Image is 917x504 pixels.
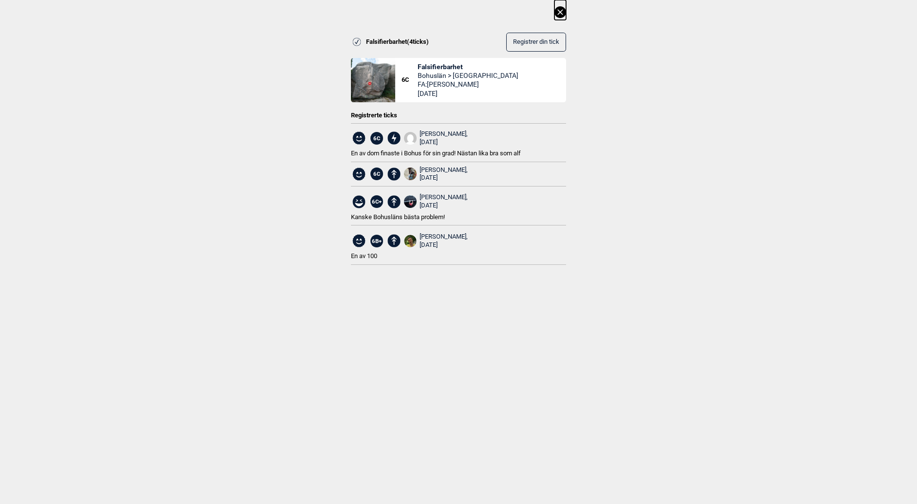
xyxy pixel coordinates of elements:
div: [DATE] [420,241,468,249]
img: 3 FA65 D8 E F7 F4 46 DE 8276 76346 DB45084 [404,168,417,180]
div: Registrerte ticks [351,112,566,120]
span: 6C [370,132,383,145]
div: [PERSON_NAME], [420,193,468,210]
span: En av 100 [351,252,377,260]
span: 6C [402,76,418,84]
div: [PERSON_NAME], [420,166,468,183]
a: Tina profilbilde[PERSON_NAME], [DATE] [404,233,468,249]
span: Bohuslän > [GEOGRAPHIC_DATA] [418,71,518,80]
span: Falsifierbarhet ( 4 ticks) [366,38,429,46]
button: Registrer din tick [506,33,566,52]
span: En av dom finaste i Bohus för sin grad! Nästan lika bra som alf [351,149,521,157]
a: User fallback1[PERSON_NAME], [DATE] [404,130,468,147]
a: 3 FA65 D8 E F7 F4 46 DE 8276 76346 DB45084[PERSON_NAME], [DATE] [404,166,468,183]
div: [DATE] [420,174,468,182]
span: 6C+ [370,195,383,208]
span: 6B+ [370,235,383,247]
div: [DATE] [420,202,468,210]
a: Eng1995 15[PERSON_NAME], [DATE] [404,193,468,210]
span: [DATE] [418,89,518,98]
span: 6C [370,168,383,180]
span: Registrer din tick [513,38,559,46]
span: FA: [PERSON_NAME] [418,80,518,89]
div: [PERSON_NAME], [420,130,468,147]
img: User fallback1 [404,132,417,145]
img: Tina profilbilde [404,235,417,247]
div: [DATE] [420,138,468,147]
span: Kanske Bohusläns bästa problem! [351,213,445,221]
img: Eng1995 15 [404,195,417,208]
div: [PERSON_NAME], [420,233,468,249]
img: Falsifierbarhet 191009 [351,58,395,102]
span: Falsifierbarhet [418,62,518,71]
